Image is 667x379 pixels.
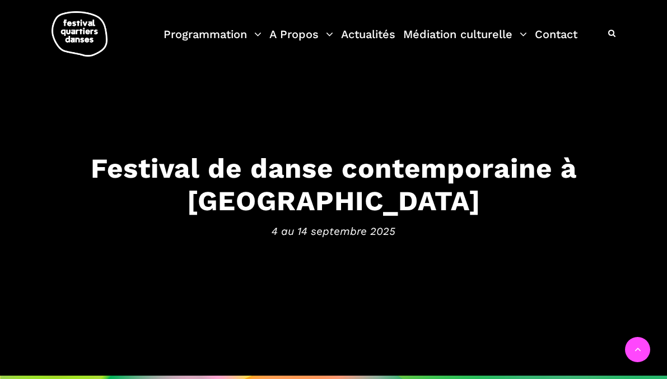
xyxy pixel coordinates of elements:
span: 4 au 14 septembre 2025 [11,223,656,240]
a: A Propos [269,25,333,58]
a: Contact [535,25,577,58]
a: Programmation [164,25,262,58]
a: Actualités [341,25,395,58]
a: Médiation culturelle [403,25,527,58]
img: logo-fqd-med [52,11,108,57]
h3: Festival de danse contemporaine à [GEOGRAPHIC_DATA] [11,151,656,218]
